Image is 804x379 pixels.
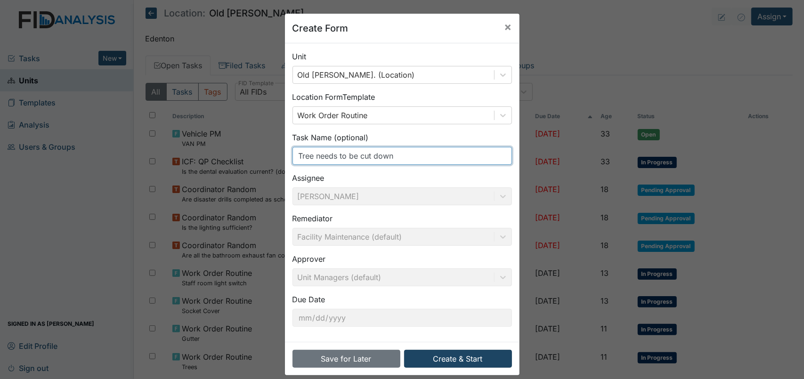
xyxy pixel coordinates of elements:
[292,51,307,62] label: Unit
[404,350,512,368] button: Create & Start
[292,172,325,184] label: Assignee
[298,69,415,81] div: Old [PERSON_NAME]. (Location)
[292,253,326,265] label: Approver
[292,21,349,35] h5: Create Form
[292,91,375,103] label: Location Form Template
[298,110,368,121] div: Work Order Routine
[504,20,512,33] span: ×
[292,294,325,305] label: Due Date
[497,14,520,40] button: Close
[292,132,369,143] label: Task Name (optional)
[292,350,400,368] button: Save for Later
[292,213,333,224] label: Remediator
